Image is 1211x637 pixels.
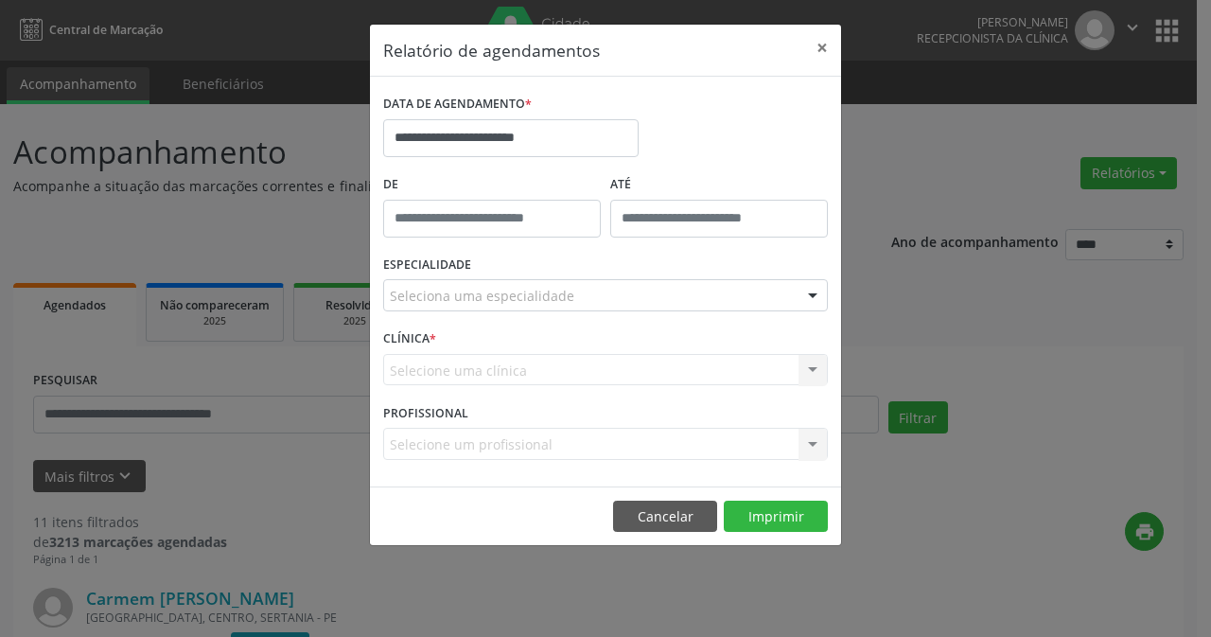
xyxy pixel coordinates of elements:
[383,398,468,428] label: PROFISSIONAL
[803,25,841,71] button: Close
[383,38,600,62] h5: Relatório de agendamentos
[390,286,574,306] span: Seleciona uma especialidade
[613,501,717,533] button: Cancelar
[383,325,436,354] label: CLÍNICA
[383,170,601,200] label: De
[383,251,471,280] label: ESPECIALIDADE
[383,90,532,119] label: DATA DE AGENDAMENTO
[724,501,828,533] button: Imprimir
[610,170,828,200] label: ATÉ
